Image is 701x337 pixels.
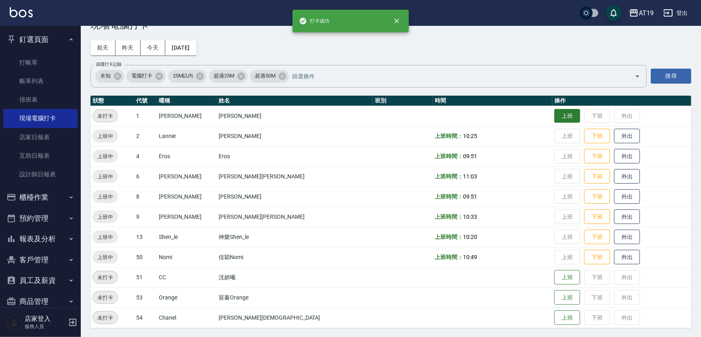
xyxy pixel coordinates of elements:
button: close [388,12,406,30]
span: 09:51 [463,193,477,200]
span: 未知 [95,72,116,80]
button: 下班 [584,209,610,224]
a: 互助日報表 [3,147,78,165]
span: 上班中 [93,152,118,161]
span: 上班中 [93,132,118,140]
button: 報表及分析 [3,228,78,249]
button: 外出 [614,209,640,224]
button: 搜尋 [651,69,691,84]
b: 上班時間： [435,234,463,240]
b: 上班時間： [435,193,463,200]
td: Chanel [157,308,217,328]
label: 篩選打卡記錄 [96,61,122,67]
td: [PERSON_NAME] [157,186,217,207]
button: 上班 [554,109,580,123]
button: 外出 [614,189,640,204]
td: 13 [134,227,157,247]
td: [PERSON_NAME] [217,126,373,146]
a: 現場電腦打卡 [3,109,78,128]
td: Eros [157,146,217,166]
td: [PERSON_NAME][PERSON_NAME] [217,166,373,186]
td: [PERSON_NAME][PERSON_NAME] [217,207,373,227]
td: 沈妍曦 [217,267,373,287]
div: 25M以內 [168,70,207,83]
span: 打卡成功 [299,17,330,25]
div: 電腦打卡 [126,70,166,83]
span: 10:49 [463,254,477,260]
button: [DATE] [165,40,196,55]
button: 櫃檯作業 [3,187,78,208]
button: Open [631,70,644,83]
button: 下班 [584,230,610,245]
td: [PERSON_NAME][DEMOGRAPHIC_DATA] [217,308,373,328]
button: 昨天 [116,40,141,55]
button: 今天 [141,40,166,55]
button: 外出 [614,250,640,265]
span: 未打卡 [93,273,118,282]
button: 下班 [584,250,610,265]
th: 代號 [134,96,157,106]
span: 10:20 [463,234,477,240]
img: Logo [10,7,33,17]
span: 11:03 [463,173,477,180]
td: Nomi [157,247,217,267]
span: 電腦打卡 [126,72,157,80]
span: 上班中 [93,233,118,241]
td: 佳穎Nomi [217,247,373,267]
th: 班別 [373,96,433,106]
th: 操作 [552,96,691,106]
div: 未知 [95,70,124,83]
td: 51 [134,267,157,287]
button: 上班 [554,290,580,305]
button: 員工及薪資 [3,270,78,291]
b: 上班時間： [435,214,463,220]
button: 商品管理 [3,291,78,312]
td: [PERSON_NAME] [217,106,373,126]
td: 8 [134,186,157,207]
td: 4 [134,146,157,166]
td: [PERSON_NAME] [157,106,217,126]
button: 客戶管理 [3,249,78,270]
span: 上班中 [93,172,118,181]
span: 未打卡 [93,112,118,120]
div: 超過50M [250,70,289,83]
b: 上班時間： [435,173,463,180]
div: AT19 [639,8,654,18]
button: 外出 [614,230,640,245]
span: 25M以內 [168,72,198,80]
td: Orange [157,287,217,308]
button: 釘選頁面 [3,29,78,50]
a: 帳單列表 [3,72,78,90]
td: 宸蓁Orange [217,287,373,308]
button: 下班 [584,129,610,144]
button: 登出 [660,6,691,21]
button: 外出 [614,129,640,144]
th: 時間 [433,96,552,106]
p: 服務人員 [25,323,66,330]
b: 上班時間： [435,153,463,159]
th: 暱稱 [157,96,217,106]
button: 下班 [584,169,610,184]
td: 1 [134,106,157,126]
td: CC [157,267,217,287]
button: 外出 [614,149,640,164]
span: 10:25 [463,133,477,139]
span: 未打卡 [93,293,118,302]
td: 53 [134,287,157,308]
button: 預約管理 [3,208,78,229]
th: 狀態 [91,96,134,106]
b: 上班時間： [435,254,463,260]
td: 6 [134,166,157,186]
b: 上班時間： [435,133,463,139]
td: 54 [134,308,157,328]
td: 9 [134,207,157,227]
h5: 店家登入 [25,315,66,323]
span: 上班中 [93,213,118,221]
button: 外出 [614,169,640,184]
td: [PERSON_NAME] [217,186,373,207]
span: 上班中 [93,253,118,262]
a: 店家日報表 [3,128,78,147]
td: Lannie [157,126,217,146]
th: 姓名 [217,96,373,106]
a: 設計師日報表 [3,165,78,184]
